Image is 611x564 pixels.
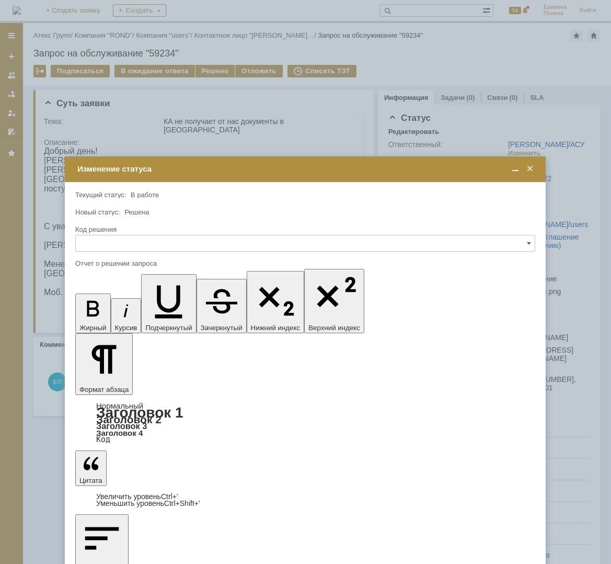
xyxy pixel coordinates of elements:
[525,164,535,174] span: Закрыть
[75,493,535,507] div: Цитата
[201,324,243,332] span: Зачеркнутый
[75,333,133,395] button: Формат абзаца
[145,324,192,332] span: Подчеркнутый
[96,413,162,425] a: Заголовок 2
[308,324,360,332] span: Верхний индекс
[164,499,200,507] span: Ctrl+Shift+'
[79,324,107,332] span: Жирный
[124,208,149,216] span: Решена
[161,492,178,501] span: Ctrl+'
[141,274,196,333] button: Подчеркнутый
[96,421,147,431] a: Заголовок 3
[197,279,247,333] button: Зачеркнутый
[115,324,137,332] span: Курсив
[79,477,102,484] span: Цитата
[75,450,107,486] button: Цитата
[111,298,142,333] button: Курсив
[75,226,533,233] div: Код решения
[131,191,159,199] span: В работе
[79,386,129,393] span: Формат абзаца
[247,271,305,333] button: Нижний индекс
[96,492,178,501] a: Increase
[96,401,143,410] a: Нормальный
[75,208,120,216] label: Новый статус:
[96,435,110,444] a: Код
[304,269,364,333] button: Верхний индекс
[75,294,111,333] button: Жирный
[75,191,126,199] label: Текущий статус:
[75,260,533,267] div: Отчет о решении запроса
[510,164,521,174] span: Свернуть (Ctrl + M)
[77,164,535,174] div: Изменение статуса
[96,428,143,437] a: Заголовок 4
[96,404,183,421] a: Заголовок 1
[251,324,301,332] span: Нижний индекс
[75,402,535,443] div: Формат абзаца
[96,499,200,507] a: Decrease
